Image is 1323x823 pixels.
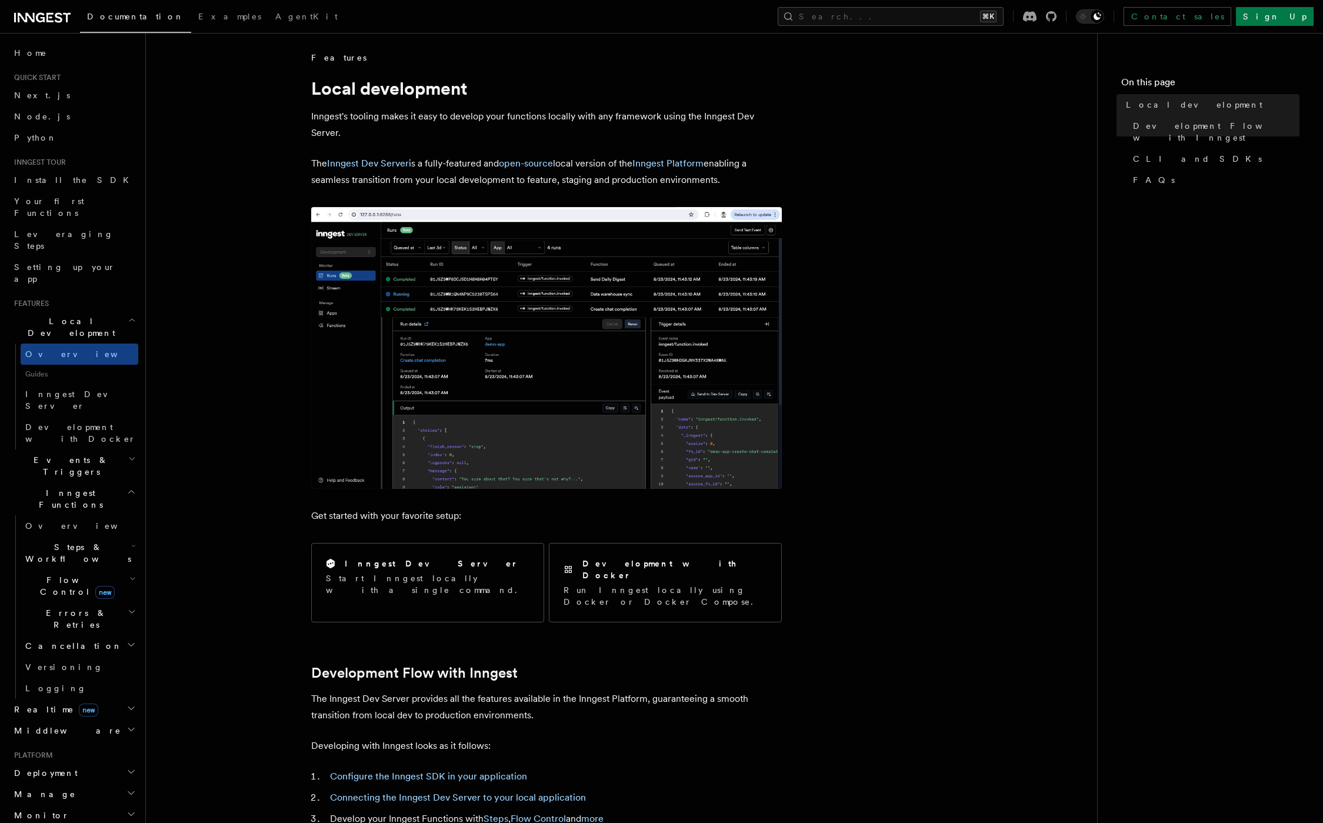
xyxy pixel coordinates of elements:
button: Inngest Functions [9,482,138,515]
a: Overview [21,344,138,365]
span: Versioning [25,662,103,672]
p: Get started with your favorite setup: [311,508,782,524]
button: Search...⌘K [778,7,1004,26]
button: Deployment [9,762,138,784]
span: Overview [25,521,146,531]
span: Install the SDK [14,175,136,185]
span: Steps & Workflows [21,541,131,565]
span: Middleware [9,725,121,737]
button: Local Development [9,311,138,344]
a: open-source [499,158,553,169]
span: Setting up your app [14,262,115,284]
a: Python [9,127,138,148]
a: Home [9,42,138,64]
button: Toggle dark mode [1076,9,1104,24]
a: Inngest Platform [632,158,704,169]
span: Local development [1126,99,1262,111]
kbd: ⌘K [980,11,997,22]
span: Your first Functions [14,196,84,218]
span: Logging [25,684,86,693]
span: Flow Control [21,574,129,598]
button: Middleware [9,720,138,741]
span: Inngest Functions [9,487,127,511]
span: Platform [9,751,53,760]
a: Node.js [9,106,138,127]
a: Contact sales [1124,7,1231,26]
a: Next.js [9,85,138,106]
span: Examples [198,12,261,21]
a: Configure the Inngest SDK in your application [330,771,527,782]
span: CLI and SDKs [1133,153,1262,165]
span: Features [311,52,366,64]
button: Cancellation [21,635,138,657]
span: Development with Docker [25,422,136,444]
span: Realtime [9,704,98,715]
button: Errors & Retries [21,602,138,635]
div: Inngest Functions [9,515,138,699]
a: Documentation [80,4,191,33]
a: CLI and SDKs [1128,148,1299,169]
span: Node.js [14,112,70,121]
span: Documentation [87,12,184,21]
p: Start Inngest locally with a single command. [326,572,529,596]
a: Examples [191,4,268,32]
span: Events & Triggers [9,454,128,478]
span: Quick start [9,73,61,82]
p: The is a fully-featured and local version of the enabling a seamless transition from your local d... [311,155,782,188]
a: Local development [1121,94,1299,115]
h2: Inngest Dev Server [345,558,518,569]
button: Realtimenew [9,699,138,720]
span: Python [14,133,57,142]
a: Development Flow with Inngest [311,665,518,681]
a: Your first Functions [9,191,138,224]
button: Steps & Workflows [21,537,138,569]
p: Developing with Inngest looks as it follows: [311,738,782,754]
a: Setting up your app [9,256,138,289]
span: Cancellation [21,640,122,652]
h2: Development with Docker [582,558,767,581]
a: FAQs [1128,169,1299,191]
p: Run Inngest locally using Docker or Docker Compose. [564,584,767,608]
a: Logging [21,678,138,699]
span: Inngest Dev Server [25,389,126,411]
span: Guides [21,365,138,384]
span: Inngest tour [9,158,66,167]
a: Development with DockerRun Inngest locally using Docker or Docker Compose. [549,543,782,622]
button: Flow Controlnew [21,569,138,602]
a: Inngest Dev Server [21,384,138,417]
h1: Local development [311,78,782,99]
span: Errors & Retries [21,607,128,631]
button: Manage [9,784,138,805]
span: FAQs [1133,174,1175,186]
a: Development with Docker [21,417,138,449]
a: Versioning [21,657,138,678]
a: Leveraging Steps [9,224,138,256]
a: Sign Up [1236,7,1314,26]
a: Install the SDK [9,169,138,191]
span: Leveraging Steps [14,229,114,251]
span: Development Flow with Inngest [1133,120,1299,144]
span: Manage [9,788,76,800]
div: Local Development [9,344,138,449]
button: Events & Triggers [9,449,138,482]
span: Deployment [9,767,78,779]
span: Features [9,299,49,308]
span: Local Development [9,315,128,339]
span: Home [14,47,47,59]
span: new [95,586,115,599]
p: The Inngest Dev Server provides all the features available in the Inngest Platform, guaranteeing ... [311,691,782,724]
span: Next.js [14,91,70,100]
h4: On this page [1121,75,1299,94]
span: Overview [25,349,146,359]
span: Monitor [9,809,69,821]
p: Inngest's tooling makes it easy to develop your functions locally with any framework using the In... [311,108,782,141]
span: AgentKit [275,12,338,21]
a: Development Flow with Inngest [1128,115,1299,148]
img: The Inngest Dev Server on the Functions page [311,207,782,489]
span: new [79,704,98,717]
a: Inngest Dev Server [327,158,409,169]
a: Overview [21,515,138,537]
a: AgentKit [268,4,345,32]
a: Inngest Dev ServerStart Inngest locally with a single command. [311,543,544,622]
a: Connecting the Inngest Dev Server to your local application [330,792,586,803]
